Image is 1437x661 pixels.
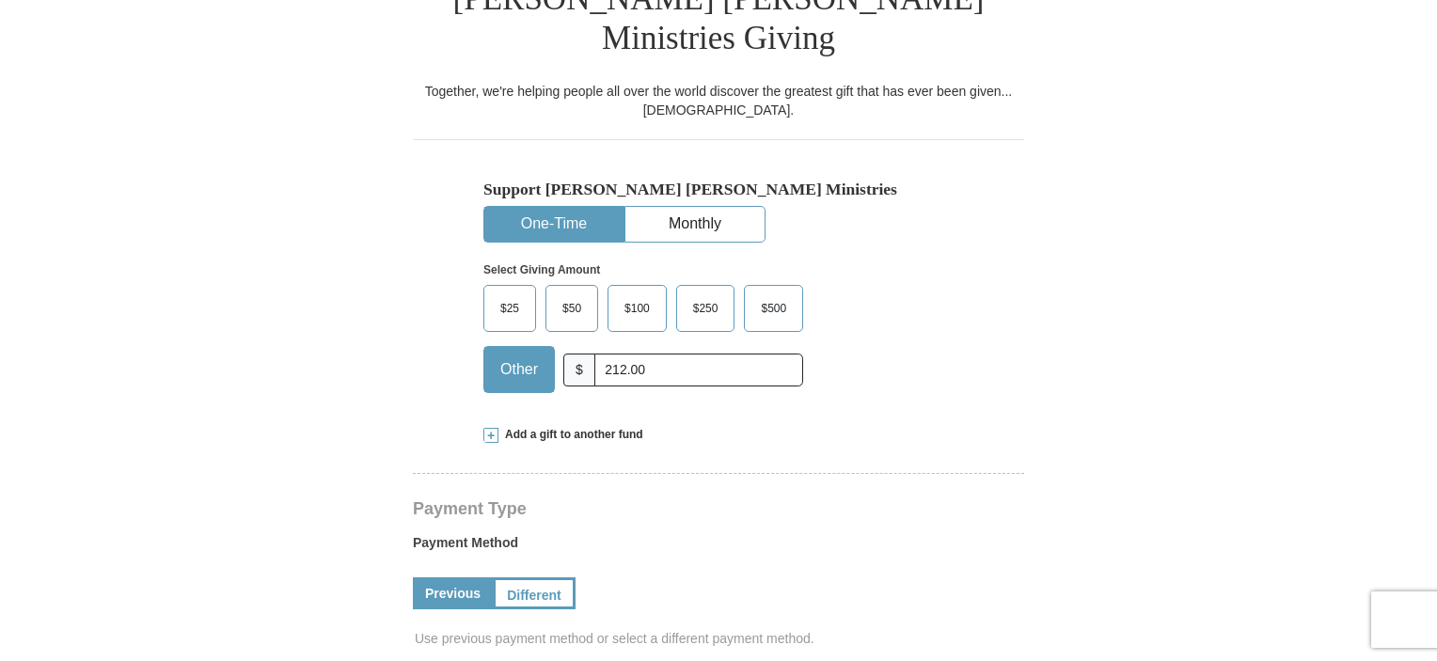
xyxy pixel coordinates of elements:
[498,427,643,443] span: Add a gift to another fund
[491,294,529,323] span: $25
[483,180,954,199] h5: Support [PERSON_NAME] [PERSON_NAME] Ministries
[413,501,1024,516] h4: Payment Type
[625,207,765,242] button: Monthly
[484,207,624,242] button: One-Time
[413,82,1024,119] div: Together, we're helping people all over the world discover the greatest gift that has ever been g...
[751,294,796,323] span: $500
[491,355,547,384] span: Other
[413,577,493,609] a: Previous
[483,263,600,276] strong: Select Giving Amount
[563,354,595,386] span: $
[415,629,1026,648] span: Use previous payment method or select a different payment method.
[553,294,591,323] span: $50
[594,354,803,386] input: Other Amount
[413,533,1024,561] label: Payment Method
[684,294,728,323] span: $250
[493,577,576,609] a: Different
[615,294,659,323] span: $100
